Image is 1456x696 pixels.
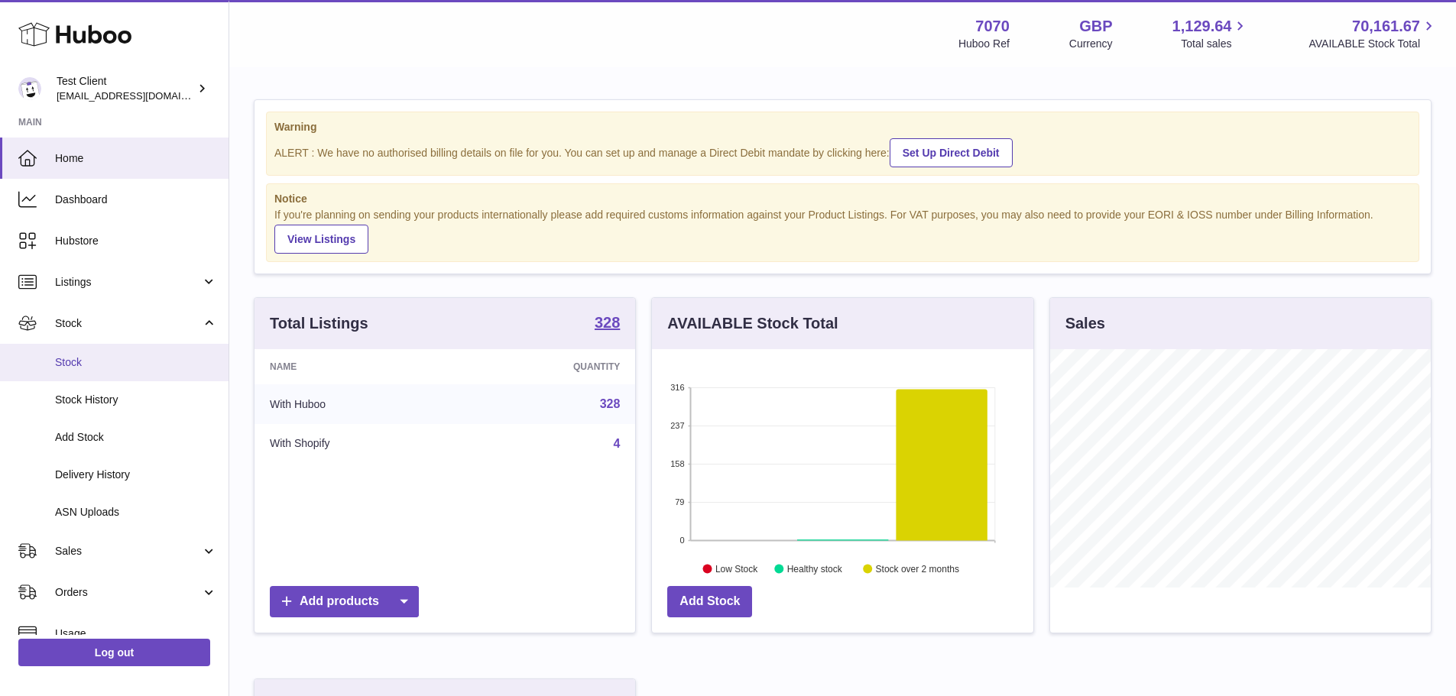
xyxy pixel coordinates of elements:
[670,383,684,392] text: 316
[55,430,217,445] span: Add Stock
[270,313,368,334] h3: Total Listings
[18,639,210,666] a: Log out
[670,459,684,468] text: 158
[890,138,1013,167] a: Set Up Direct Debit
[600,397,621,410] a: 328
[460,349,636,384] th: Quantity
[595,315,620,330] strong: 328
[55,468,217,482] span: Delivery History
[715,564,758,575] text: Low Stock
[274,136,1411,167] div: ALERT : We have no authorised billing details on file for you. You can set up and manage a Direct...
[975,16,1010,37] strong: 7070
[55,626,217,641] span: Usage
[613,437,620,450] a: 4
[18,77,41,100] img: internalAdmin-7070@internal.huboo.com
[55,234,217,248] span: Hubstore
[667,586,752,617] a: Add Stock
[1352,16,1420,37] span: 70,161.67
[787,564,843,575] text: Healthy stock
[1069,37,1113,51] div: Currency
[55,193,217,207] span: Dashboard
[57,74,194,103] div: Test Client
[255,384,460,424] td: With Huboo
[55,151,217,166] span: Home
[274,192,1411,206] strong: Notice
[676,497,685,507] text: 79
[670,421,684,430] text: 237
[57,89,225,102] span: [EMAIL_ADDRESS][DOMAIN_NAME]
[876,564,959,575] text: Stock over 2 months
[255,349,460,384] th: Name
[274,225,368,254] a: View Listings
[1308,37,1438,51] span: AVAILABLE Stock Total
[55,393,217,407] span: Stock History
[55,585,201,600] span: Orders
[1079,16,1112,37] strong: GBP
[1181,37,1249,51] span: Total sales
[55,316,201,331] span: Stock
[274,208,1411,254] div: If you're planning on sending your products internationally please add required customs informati...
[55,505,217,520] span: ASN Uploads
[55,355,217,370] span: Stock
[1172,16,1232,37] span: 1,129.64
[274,120,1411,134] strong: Warning
[1308,16,1438,51] a: 70,161.67 AVAILABLE Stock Total
[1172,16,1250,51] a: 1,129.64 Total sales
[270,586,419,617] a: Add products
[55,544,201,558] span: Sales
[958,37,1010,51] div: Huboo Ref
[1065,313,1105,334] h3: Sales
[55,275,201,290] span: Listings
[595,315,620,333] a: 328
[255,424,460,464] td: With Shopify
[667,313,838,334] h3: AVAILABLE Stock Total
[680,536,685,545] text: 0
